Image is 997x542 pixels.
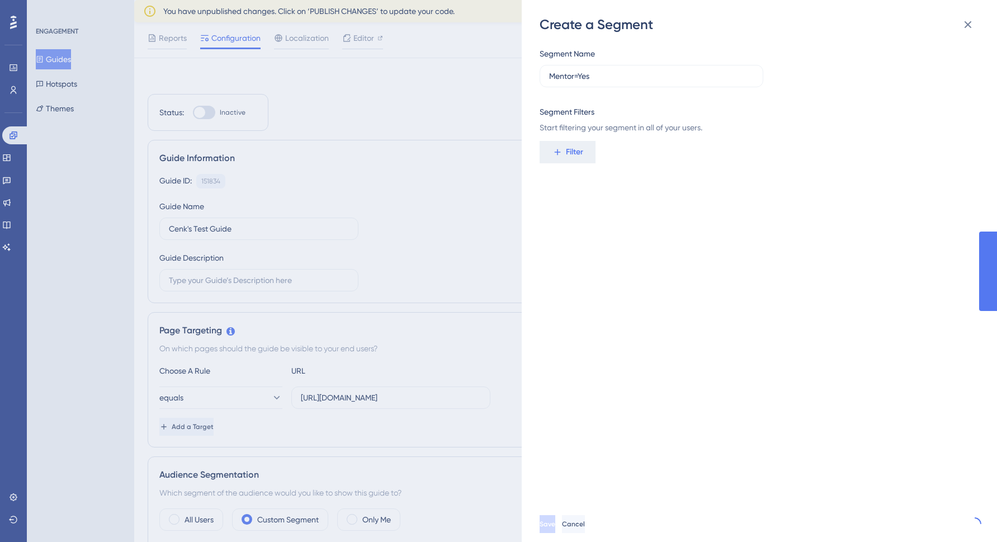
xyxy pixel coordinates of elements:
span: Save [540,520,555,529]
button: Filter [540,141,596,163]
div: Create a Segment [540,16,981,34]
button: Save [540,515,555,533]
div: Segment Name [540,47,595,60]
input: Segment Name [549,70,754,82]
span: Start filtering your segment in all of your users. [540,121,972,134]
iframe: UserGuiding AI Assistant Launcher [950,498,984,531]
div: Segment Filters [540,105,594,119]
button: Cancel [562,515,585,533]
span: Cancel [562,520,585,529]
span: Filter [566,145,583,159]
